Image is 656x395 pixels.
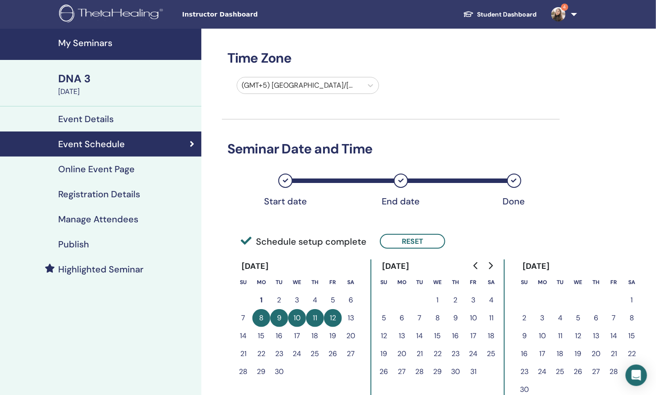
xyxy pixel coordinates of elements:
[515,273,533,291] th: Sunday
[411,309,429,327] button: 7
[58,38,196,48] h4: My Seminars
[393,309,411,327] button: 6
[241,235,366,248] span: Schedule setup complete
[58,214,138,225] h4: Manage Attendees
[623,363,641,381] button: 29
[561,4,568,11] span: 4
[234,363,252,381] button: 28
[605,327,623,345] button: 14
[492,196,537,207] div: Done
[623,273,641,291] th: Saturday
[375,327,393,345] button: 12
[515,327,533,345] button: 9
[569,309,587,327] button: 5
[533,309,551,327] button: 3
[270,345,288,363] button: 23
[623,345,641,363] button: 22
[306,309,324,327] button: 11
[306,273,324,291] th: Thursday
[252,327,270,345] button: 15
[252,309,270,327] button: 8
[306,291,324,309] button: 4
[587,309,605,327] button: 6
[222,50,560,66] h3: Time Zone
[515,259,557,273] div: [DATE]
[222,141,560,157] h3: Seminar Date and Time
[533,345,551,363] button: 17
[393,273,411,291] th: Monday
[270,327,288,345] button: 16
[447,291,464,309] button: 2
[551,273,569,291] th: Tuesday
[551,327,569,345] button: 11
[429,363,447,381] button: 29
[375,309,393,327] button: 5
[587,273,605,291] th: Thursday
[375,259,417,273] div: [DATE]
[456,6,544,23] a: Student Dashboard
[342,345,360,363] button: 27
[429,309,447,327] button: 8
[482,291,500,309] button: 4
[429,273,447,291] th: Wednesday
[252,291,270,309] button: 1
[605,363,623,381] button: 28
[447,363,464,381] button: 30
[342,327,360,345] button: 20
[288,291,306,309] button: 3
[411,327,429,345] button: 14
[482,345,500,363] button: 25
[429,327,447,345] button: 15
[324,291,342,309] button: 5
[447,273,464,291] th: Thursday
[375,273,393,291] th: Sunday
[252,363,270,381] button: 29
[551,7,566,21] img: default.jpg
[375,345,393,363] button: 19
[234,273,252,291] th: Sunday
[58,239,89,250] h4: Publish
[306,345,324,363] button: 25
[234,259,276,273] div: [DATE]
[393,363,411,381] button: 27
[270,273,288,291] th: Tuesday
[587,345,605,363] button: 20
[469,257,483,275] button: Go to previous month
[270,309,288,327] button: 9
[234,327,252,345] button: 14
[533,273,551,291] th: Monday
[533,363,551,381] button: 24
[464,345,482,363] button: 24
[569,273,587,291] th: Wednesday
[623,309,641,327] button: 8
[342,291,360,309] button: 6
[429,345,447,363] button: 22
[324,273,342,291] th: Friday
[551,309,569,327] button: 4
[411,345,429,363] button: 21
[515,345,533,363] button: 16
[569,327,587,345] button: 12
[234,345,252,363] button: 21
[605,273,623,291] th: Friday
[411,363,429,381] button: 28
[288,273,306,291] th: Wednesday
[58,139,125,149] h4: Event Schedule
[447,309,464,327] button: 9
[482,309,500,327] button: 11
[379,196,423,207] div: End date
[58,264,144,275] h4: Highlighted Seminar
[263,196,308,207] div: Start date
[569,345,587,363] button: 19
[58,71,196,86] div: DNA 3
[411,273,429,291] th: Tuesday
[324,327,342,345] button: 19
[447,345,464,363] button: 23
[342,309,360,327] button: 13
[393,327,411,345] button: 13
[447,327,464,345] button: 16
[429,291,447,309] button: 1
[53,71,201,97] a: DNA 3[DATE]
[393,345,411,363] button: 20
[375,363,393,381] button: 26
